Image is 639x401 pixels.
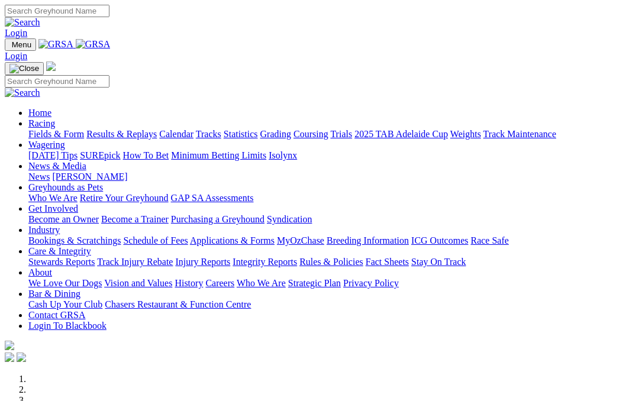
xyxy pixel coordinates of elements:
[97,257,173,267] a: Track Injury Rebate
[105,299,251,309] a: Chasers Restaurant & Function Centre
[450,129,481,139] a: Weights
[28,235,634,246] div: Industry
[175,278,203,288] a: History
[483,129,556,139] a: Track Maintenance
[28,172,634,182] div: News & Media
[330,129,352,139] a: Trials
[123,235,188,245] a: Schedule of Fees
[366,257,409,267] a: Fact Sheets
[28,140,65,150] a: Wagering
[28,108,51,118] a: Home
[267,214,312,224] a: Syndication
[104,278,172,288] a: Vision and Values
[28,129,84,139] a: Fields & Form
[17,353,26,362] img: twitter.svg
[28,193,634,203] div: Greyhounds as Pets
[28,299,634,310] div: Bar & Dining
[5,17,40,28] img: Search
[5,51,27,61] a: Login
[354,129,448,139] a: 2025 TAB Adelaide Cup
[28,161,86,171] a: News & Media
[80,193,169,203] a: Retire Your Greyhound
[12,40,31,49] span: Menu
[196,129,221,139] a: Tracks
[269,150,297,160] a: Isolynx
[28,129,634,140] div: Racing
[28,214,634,225] div: Get Involved
[470,235,508,245] a: Race Safe
[5,38,36,51] button: Toggle navigation
[28,257,95,267] a: Stewards Reports
[28,150,78,160] a: [DATE] Tips
[171,214,264,224] a: Purchasing a Greyhound
[28,193,78,203] a: Who We Are
[28,203,78,214] a: Get Involved
[28,278,102,288] a: We Love Our Dogs
[233,257,297,267] a: Integrity Reports
[277,235,324,245] a: MyOzChase
[28,214,99,224] a: Become an Owner
[28,257,634,267] div: Care & Integrity
[343,278,399,288] a: Privacy Policy
[5,75,109,88] input: Search
[28,246,91,256] a: Care & Integrity
[327,235,409,245] a: Breeding Information
[5,62,44,75] button: Toggle navigation
[411,235,468,245] a: ICG Outcomes
[52,172,127,182] a: [PERSON_NAME]
[237,278,286,288] a: Who We Are
[171,150,266,160] a: Minimum Betting Limits
[28,150,634,161] div: Wagering
[28,278,634,289] div: About
[5,341,14,350] img: logo-grsa-white.png
[5,353,14,362] img: facebook.svg
[101,214,169,224] a: Become a Trainer
[224,129,258,139] a: Statistics
[46,62,56,71] img: logo-grsa-white.png
[5,88,40,98] img: Search
[28,235,121,245] a: Bookings & Scratchings
[411,257,466,267] a: Stay On Track
[171,193,254,203] a: GAP SA Assessments
[5,5,109,17] input: Search
[38,39,73,50] img: GRSA
[123,150,169,160] a: How To Bet
[260,129,291,139] a: Grading
[293,129,328,139] a: Coursing
[299,257,363,267] a: Rules & Policies
[9,64,39,73] img: Close
[5,28,27,38] a: Login
[28,299,102,309] a: Cash Up Your Club
[28,267,52,277] a: About
[28,118,55,128] a: Racing
[76,39,111,50] img: GRSA
[205,278,234,288] a: Careers
[190,235,275,245] a: Applications & Forms
[175,257,230,267] a: Injury Reports
[288,278,341,288] a: Strategic Plan
[28,182,103,192] a: Greyhounds as Pets
[28,310,85,320] a: Contact GRSA
[28,225,60,235] a: Industry
[80,150,120,160] a: SUREpick
[28,321,106,331] a: Login To Blackbook
[86,129,157,139] a: Results & Replays
[159,129,193,139] a: Calendar
[28,289,80,299] a: Bar & Dining
[28,172,50,182] a: News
